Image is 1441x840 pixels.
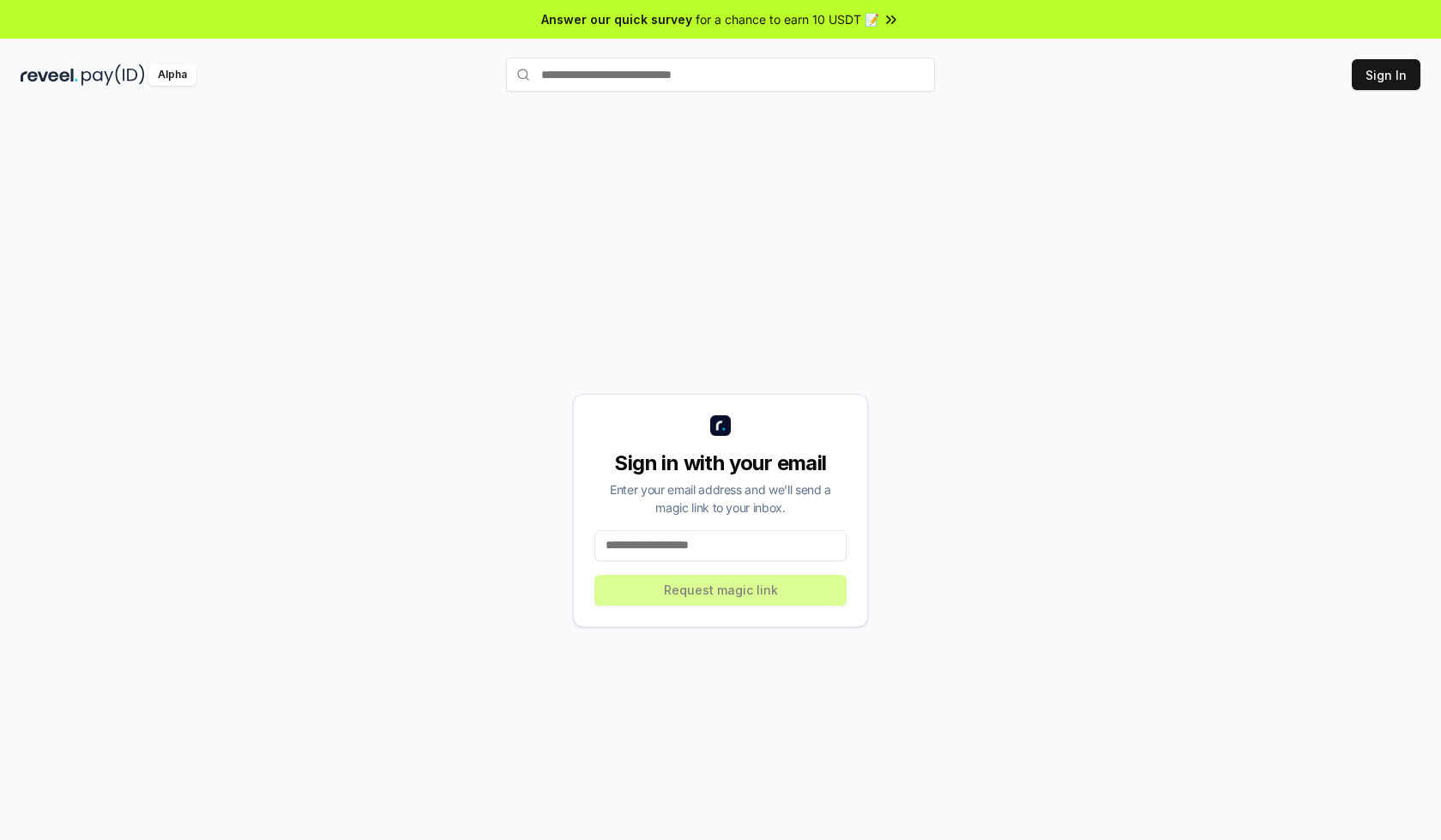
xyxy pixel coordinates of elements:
[696,10,879,28] span: for a chance to earn 10 USDT 📝
[21,64,78,86] img: reveel_dark
[541,10,692,28] span: Answer our quick survey
[594,450,847,477] div: Sign in with your email
[148,64,196,86] div: Alpha
[1352,59,1420,90] button: Sign In
[594,480,847,517] div: Enter your email address and we’ll send a magic link to your inbox.
[710,415,731,436] img: logo_small
[81,64,145,86] img: pay_id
